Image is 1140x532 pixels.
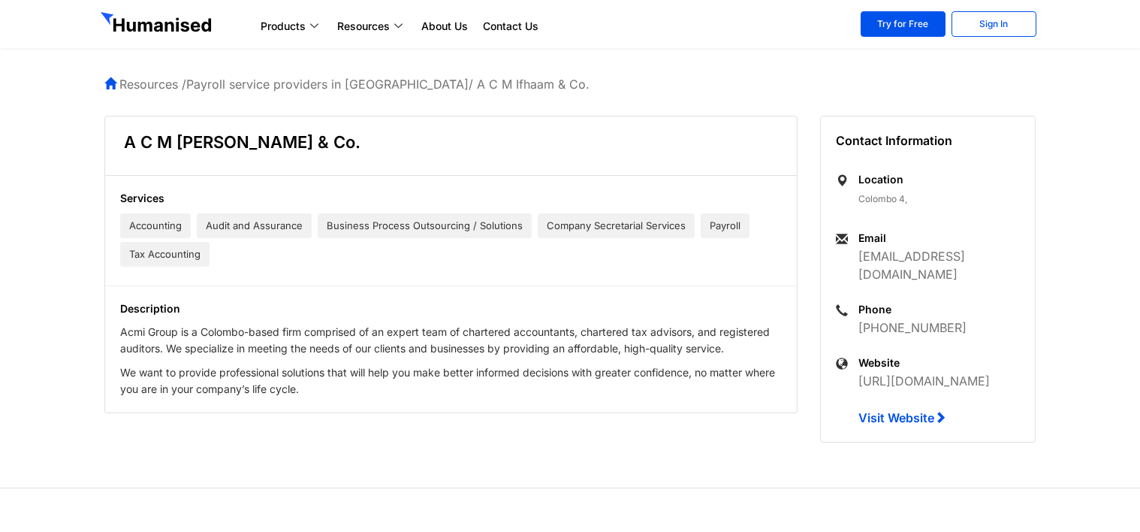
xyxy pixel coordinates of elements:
p: [PHONE_NUMBER] [858,319,1020,337]
a: Visit Website [858,410,946,425]
span: Company Secretarial Services [538,213,695,238]
h6: Phone [858,302,1020,317]
h5: Services [120,191,782,206]
span: Colombo 4, [858,193,907,204]
h5: Description [120,301,782,316]
a: Sign In [952,11,1036,37]
a: About Us [414,17,475,35]
a: Resources [330,17,414,35]
h5: Contact Information [836,131,1021,150]
a: Contact Us [475,17,546,35]
a: [EMAIL_ADDRESS][DOMAIN_NAME] [858,249,965,282]
img: GetHumanised Logo [101,12,215,36]
p: We want to provide professional solutions that will help you make better informed decisions with ... [120,364,782,397]
span: Business Process Outsourcing / Solutions [318,213,532,238]
span: Audit and Assurance [197,213,312,238]
span: Payroll [701,213,749,238]
p: [URL][DOMAIN_NAME] [858,372,1020,390]
p: Resources / / A C M Ifhaam & Co. [104,75,1036,93]
h6: Website [858,355,1020,370]
a: Payroll service providers in [GEOGRAPHIC_DATA] [186,77,469,92]
h6: Location [858,172,1020,187]
a: Products [253,17,330,35]
span: Accounting [120,213,191,238]
p: Acmi Group is a Colombo-based firm comprised of an expert team of chartered accountants, chartere... [120,324,782,357]
a: Try for Free [861,11,945,37]
h6: Email [858,231,1020,246]
span: Tax Accounting [120,242,210,267]
h1: A C M [PERSON_NAME] & Co. [124,131,360,153]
